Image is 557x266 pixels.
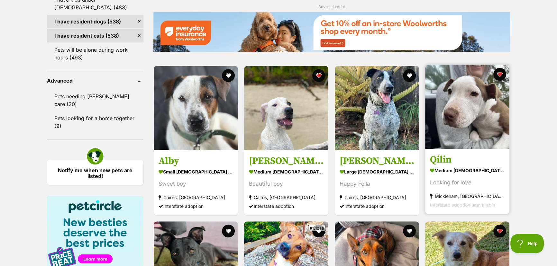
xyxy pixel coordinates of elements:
button: favourite [403,69,416,82]
h3: Alby [159,155,233,167]
img: Alby - Jack Russell Terrier Dog [154,66,238,150]
div: Interstate adoption [249,202,324,210]
a: [PERSON_NAME] medium [DEMOGRAPHIC_DATA] Dog Beautiful boy Cairns, [GEOGRAPHIC_DATA] Interstate ad... [244,150,328,215]
button: favourite [313,69,325,82]
button: favourite [222,225,235,237]
button: favourite [313,225,325,237]
a: Notify me when new pets are listed! [47,160,143,185]
a: [PERSON_NAME] large [DEMOGRAPHIC_DATA] Dog Happy Fella Cairns, [GEOGRAPHIC_DATA] Interstate adoption [335,150,419,215]
img: Everyday Insurance promotional banner [153,12,510,51]
a: Pets will be alone during work hours (493) [47,43,143,64]
span: Close [308,225,325,231]
img: Qilin - Staffordshire Bull Terrier Dog [425,65,509,149]
iframe: Advertisement [161,234,396,263]
strong: Cairns, [GEOGRAPHIC_DATA] [340,193,414,202]
button: favourite [493,225,506,237]
a: I have resident dogs (538) [47,15,143,28]
iframe: Help Scout Beacon - Open [510,234,544,253]
img: Harlen - Mastiff Dog [244,66,328,150]
strong: Mickleham, [GEOGRAPHIC_DATA] [430,192,505,200]
div: Looking for love [430,178,505,187]
div: Interstate adoption [340,202,414,210]
div: Sweet boy [159,180,233,188]
a: Everyday Insurance promotional banner [153,12,510,53]
strong: small [DEMOGRAPHIC_DATA] Dog [159,167,233,176]
div: Happy Fella [340,180,414,188]
h3: [PERSON_NAME] [249,155,324,167]
a: Alby small [DEMOGRAPHIC_DATA] Dog Sweet boy Cairns, [GEOGRAPHIC_DATA] Interstate adoption [154,150,238,215]
span: Advertisement [318,4,345,9]
h3: Qilin [430,154,505,166]
img: Hector - German Shorthaired Pointer Dog [335,66,419,150]
a: Pets needing [PERSON_NAME] care (20) [47,90,143,111]
header: Advanced [47,78,143,84]
button: favourite [222,69,235,82]
strong: medium [DEMOGRAPHIC_DATA] Dog [430,166,505,175]
a: Qilin medium [DEMOGRAPHIC_DATA] Dog Looking for love Mickleham, [GEOGRAPHIC_DATA] Interstate adop... [425,149,509,214]
a: I have resident cats (538) [47,29,143,42]
strong: Cairns, [GEOGRAPHIC_DATA] [159,193,233,202]
div: Interstate adoption [159,202,233,210]
span: Interstate adoption unavailable [430,202,495,208]
strong: Cairns, [GEOGRAPHIC_DATA] [249,193,324,202]
h3: [PERSON_NAME] [340,155,414,167]
button: favourite [403,225,416,237]
button: favourite [493,68,506,81]
strong: medium [DEMOGRAPHIC_DATA] Dog [249,167,324,176]
strong: large [DEMOGRAPHIC_DATA] Dog [340,167,414,176]
a: Pets looking for a home together (9) [47,111,143,133]
div: Beautiful boy [249,180,324,188]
